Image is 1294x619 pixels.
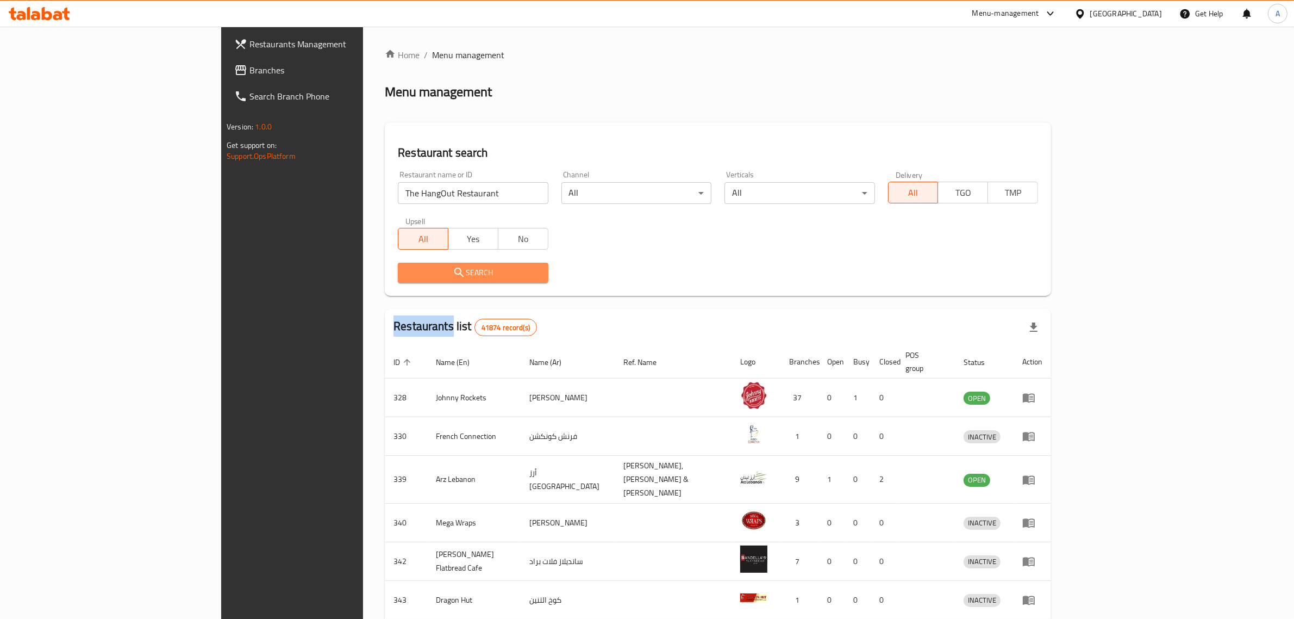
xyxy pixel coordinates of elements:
div: Menu [1022,430,1042,443]
img: Arz Lebanon [740,464,767,491]
span: All [403,231,444,247]
h2: Menu management [385,83,492,101]
div: INACTIVE [964,594,1001,607]
span: Version: [227,120,253,134]
span: Restaurants Management [249,38,429,51]
td: 0 [871,379,897,417]
nav: breadcrumb [385,48,1051,61]
img: Johnny Rockets [740,382,767,409]
span: No [503,231,544,247]
button: All [888,182,939,203]
span: Menu management [432,48,504,61]
span: OPEN [964,474,990,486]
td: 37 [780,379,818,417]
h2: Restaurants list [393,318,537,336]
button: Search [398,263,548,283]
td: 0 [845,504,871,542]
td: [PERSON_NAME],[PERSON_NAME] & [PERSON_NAME] [615,456,732,504]
td: 0 [845,417,871,456]
span: POS group [905,349,942,375]
div: INACTIVE [964,555,1001,568]
td: 1 [845,379,871,417]
td: 0 [871,417,897,456]
td: French Connection [427,417,521,456]
span: Search [407,266,539,280]
td: 9 [780,456,818,504]
span: Search Branch Phone [249,90,429,103]
td: Johnny Rockets [427,379,521,417]
td: [PERSON_NAME] Flatbread Cafe [427,542,521,581]
span: Name (En) [436,356,484,369]
div: Menu-management [972,7,1039,20]
span: Ref. Name [624,356,671,369]
td: 1 [780,417,818,456]
td: 0 [818,542,845,581]
div: Menu [1022,593,1042,606]
span: INACTIVE [964,594,1001,606]
button: All [398,228,448,250]
span: TMP [992,185,1034,201]
td: 7 [780,542,818,581]
button: No [498,228,548,250]
a: Support.OpsPlatform [227,149,296,163]
div: Export file [1021,314,1047,341]
td: [PERSON_NAME] [521,504,615,542]
span: Status [964,356,999,369]
td: 0 [818,504,845,542]
td: 2 [871,456,897,504]
div: OPEN [964,392,990,405]
td: 0 [845,456,871,504]
img: Dragon Hut [740,584,767,611]
td: 0 [871,504,897,542]
div: [GEOGRAPHIC_DATA] [1090,8,1162,20]
td: 0 [871,542,897,581]
a: Branches [226,57,437,83]
td: [PERSON_NAME] [521,379,615,417]
span: ID [393,356,414,369]
span: Get support on: [227,138,277,152]
span: INACTIVE [964,517,1001,529]
span: INACTIVE [964,555,1001,568]
td: أرز [GEOGRAPHIC_DATA] [521,456,615,504]
div: Menu [1022,473,1042,486]
td: 0 [818,379,845,417]
label: Upsell [405,217,426,225]
button: Yes [448,228,498,250]
a: Search Branch Phone [226,83,437,109]
button: TMP [987,182,1038,203]
td: 1 [818,456,845,504]
span: Name (Ar) [529,356,576,369]
td: 3 [780,504,818,542]
th: Logo [732,345,780,379]
th: Closed [871,345,897,379]
span: 41874 record(s) [475,323,536,333]
td: فرنش كونكشن [521,417,615,456]
span: INACTIVE [964,431,1001,443]
button: TGO [937,182,988,203]
span: OPEN [964,392,990,405]
label: Delivery [896,171,923,178]
div: Total records count [474,319,537,336]
td: Mega Wraps [427,504,521,542]
th: Busy [845,345,871,379]
span: TGO [942,185,984,201]
div: Menu [1022,555,1042,568]
img: Sandella's Flatbread Cafe [740,546,767,573]
td: 0 [818,417,845,456]
input: Search for restaurant name or ID.. [398,182,548,204]
span: All [893,185,934,201]
th: Branches [780,345,818,379]
div: All [724,182,874,204]
div: Menu [1022,391,1042,404]
div: Menu [1022,516,1042,529]
img: Mega Wraps [740,507,767,534]
td: سانديلاز فلات براد [521,542,615,581]
span: Yes [453,231,494,247]
span: A [1276,8,1280,20]
td: 0 [845,542,871,581]
td: Arz Lebanon [427,456,521,504]
img: French Connection [740,420,767,448]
